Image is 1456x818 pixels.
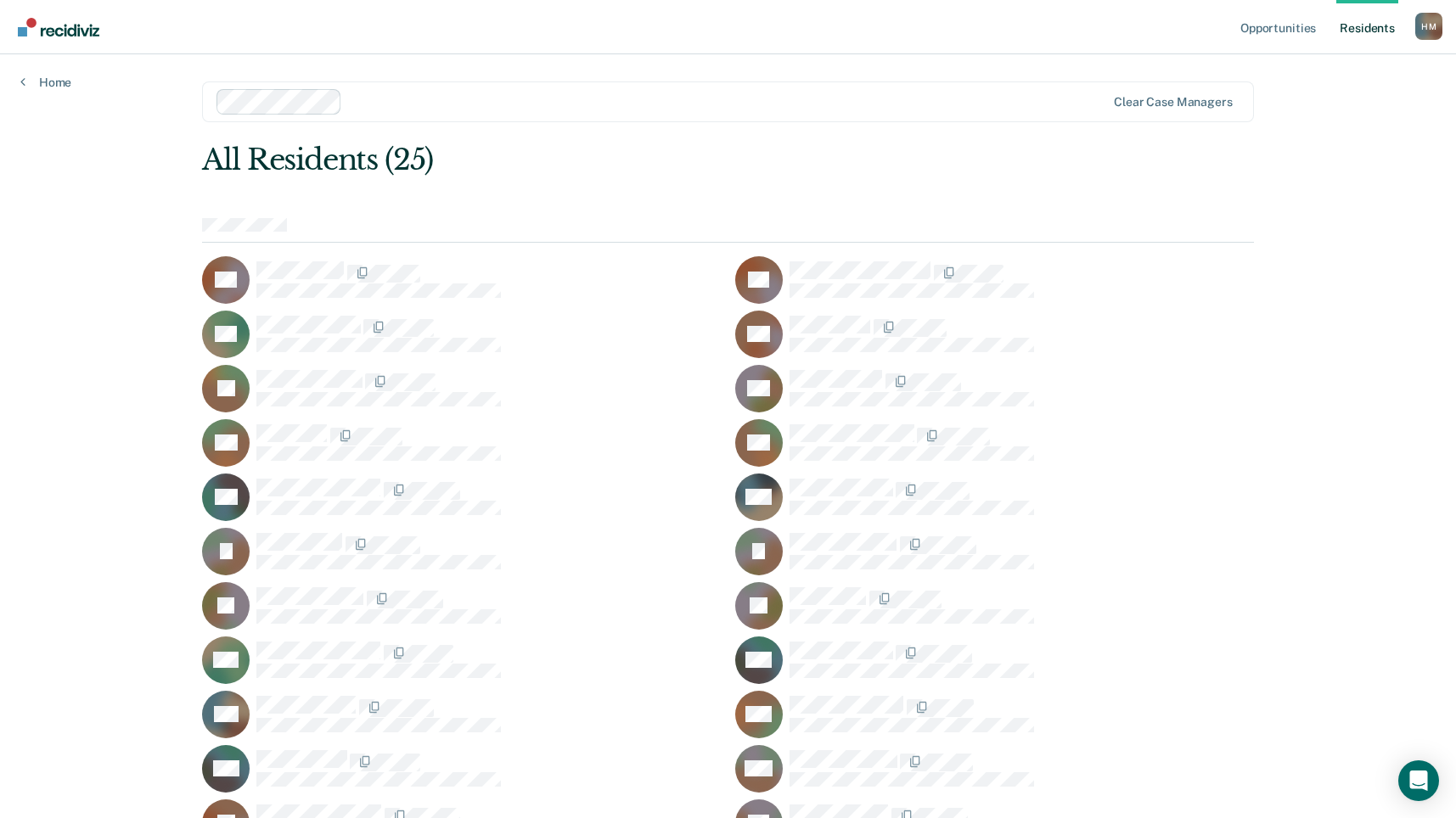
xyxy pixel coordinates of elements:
div: Open Intercom Messenger [1398,760,1439,801]
div: Clear case managers [1114,95,1232,109]
button: Profile dropdown button [1415,13,1442,40]
a: Home [20,75,71,90]
img: Recidiviz [18,18,99,36]
div: H M [1415,13,1442,40]
div: All Residents (25) [202,143,1043,177]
